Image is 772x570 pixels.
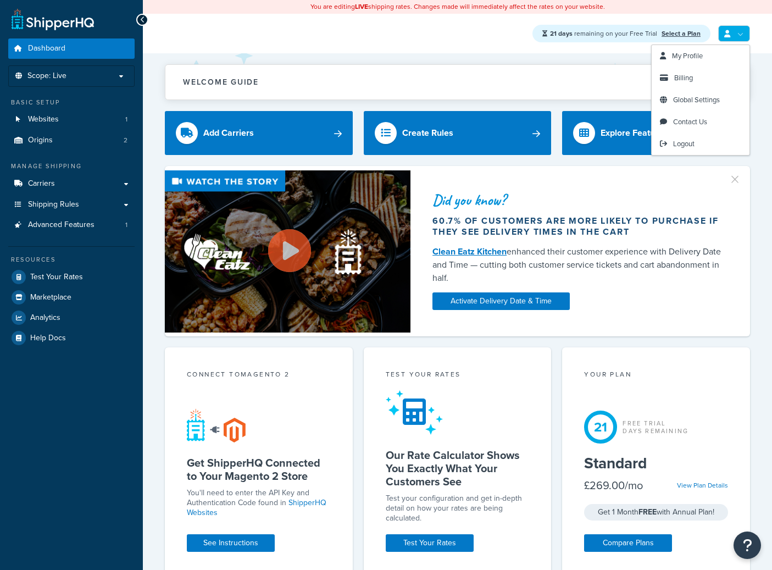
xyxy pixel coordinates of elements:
[165,111,353,155] a: Add Carriers
[8,308,135,328] a: Analytics
[652,45,749,67] a: My Profile
[638,506,657,518] strong: FREE
[8,38,135,59] a: Dashboard
[187,369,331,382] div: Connect to Magento 2
[8,130,135,151] a: Origins2
[183,78,259,86] h2: Welcome Guide
[673,95,720,105] span: Global Settings
[673,139,695,149] span: Logout
[187,497,326,518] a: ShipperHQ Websites
[124,136,127,145] span: 2
[584,504,728,521] div: Get 1 Month with Annual Plan!
[187,534,275,552] a: See Instructions
[386,534,474,552] a: Test Your Rates
[28,136,53,145] span: Origins
[623,419,688,435] div: Free Trial Days Remaining
[8,328,135,348] a: Help Docs
[584,478,643,493] div: £269.00/mo
[662,29,701,38] a: Select a Plan
[8,195,135,215] a: Shipping Rules
[8,98,135,107] div: Basic Setup
[562,111,750,155] a: Explore Features
[550,29,573,38] strong: 21 days
[550,29,659,38] span: remaining on your Free Trial
[584,411,617,444] div: 21
[30,334,66,343] span: Help Docs
[584,534,672,552] a: Compare Plans
[584,369,728,382] div: Your Plan
[8,255,135,264] div: Resources
[386,494,530,523] div: Test your configuration and get in-depth detail on how your rates are being calculated.
[584,455,728,472] h5: Standard
[125,115,127,124] span: 1
[364,111,552,155] a: Create Rules
[8,267,135,287] a: Test Your Rates
[355,2,368,12] b: LIVE
[125,220,127,230] span: 1
[28,200,79,209] span: Shipping Rules
[187,488,331,518] p: You'll need to enter the API Key and Authentication Code found in
[8,215,135,235] li: Advanced Features
[652,133,749,155] a: Logout
[8,130,135,151] li: Origins
[30,273,83,282] span: Test Your Rates
[165,170,410,333] img: Video thumbnail
[8,215,135,235] a: Advanced Features1
[30,293,71,302] span: Marketplace
[27,71,66,81] span: Scope: Live
[432,215,724,237] div: 60.7% of customers are more likely to purchase if they see delivery times in the cart
[402,125,453,141] div: Create Rules
[187,408,246,442] img: connect-shq-magento-24cdf84b.svg
[165,65,749,99] button: Welcome Guide
[652,89,749,111] a: Global Settings
[601,125,668,141] div: Explore Features
[28,179,55,189] span: Carriers
[30,313,60,323] span: Analytics
[28,44,65,53] span: Dashboard
[432,245,507,258] a: Clean Eatz Kitchen
[8,162,135,171] div: Manage Shipping
[187,456,331,483] h5: Get ShipperHQ Connected to Your Magento 2 Store
[432,292,570,310] a: Activate Delivery Date & Time
[8,174,135,194] a: Carriers
[28,115,59,124] span: Websites
[386,449,530,488] h5: Our Rate Calculator Shows You Exactly What Your Customers See
[432,192,724,208] div: Did you know?
[432,245,724,285] div: enhanced their customer experience with Delivery Date and Time — cutting both customer service ti...
[677,480,728,490] a: View Plan Details
[386,369,530,382] div: Test your rates
[652,111,749,133] a: Contact Us
[674,73,693,83] span: Billing
[652,67,749,89] a: Billing
[203,125,254,141] div: Add Carriers
[8,109,135,130] li: Websites
[672,51,703,61] span: My Profile
[673,117,707,127] span: Contact Us
[8,109,135,130] a: Websites1
[8,287,135,307] a: Marketplace
[28,220,95,230] span: Advanced Features
[734,532,761,559] button: Open Resource Center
